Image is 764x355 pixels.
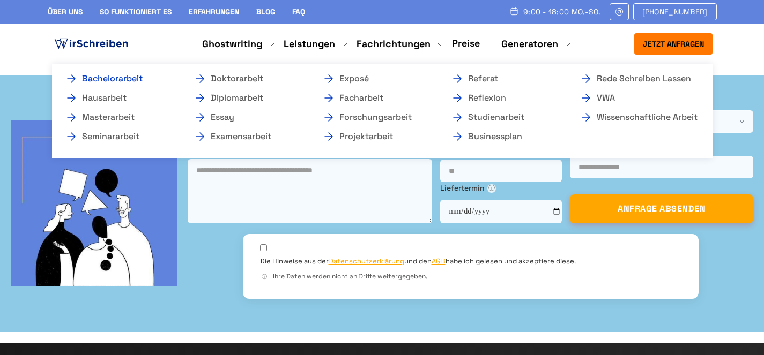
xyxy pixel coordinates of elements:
div: Ihre Daten werden nicht an Dritte weitergegeben. [260,271,681,282]
a: Exposé [322,72,429,85]
img: logo ghostwriter-österreich [52,36,130,52]
span: [PHONE_NUMBER] [642,7,708,16]
a: Blog [256,7,275,17]
a: Über uns [48,7,83,17]
a: Masterarbeit [65,111,172,124]
img: Schedule [509,7,519,16]
label: Liefertermin [440,182,562,194]
a: Datenschutzerklärung [329,256,404,266]
button: Jetzt anfragen [634,33,713,55]
a: Bachelorarbeit [65,72,172,85]
a: Preise [452,37,480,49]
a: Fachrichtungen [357,37,431,50]
a: Erfahrungen [189,7,239,17]
img: bg [11,120,177,286]
a: Reflexion [451,92,558,104]
a: Forschungsarbeit [322,111,429,124]
a: Wissenschaftliche Arbeit [580,111,687,124]
a: FAQ [292,7,305,17]
a: VWA [580,92,687,104]
a: Projektarbeit [322,130,429,143]
a: Businessplan [451,130,558,143]
a: Hausarbeit [65,92,172,104]
span: ⓘ [487,184,496,193]
a: Ghostwriting [202,37,262,50]
a: So funktioniert es [100,7,172,17]
button: ANFRAGE ABSENDEN [570,194,753,223]
a: Leistungen [284,37,335,50]
a: [PHONE_NUMBER] [633,3,717,20]
a: Studienarbeit [451,111,558,124]
a: Seminararbeit [65,130,172,143]
a: Examensarbeit [194,130,301,143]
a: Diplomarbeit [194,92,301,104]
label: Die Hinweise aus der und den habe ich gelesen und akzeptiere diese. [260,256,576,266]
span: 9:00 - 18:00 Mo.-So. [523,7,601,16]
a: Generatoren [501,37,558,50]
a: Facharbeit [322,92,429,104]
a: AGB [432,256,446,266]
img: Email [614,7,624,16]
span: ⓘ [260,273,269,281]
a: Rede schreiben lassen [580,72,687,85]
a: Doktorarbeit [194,72,301,85]
a: Referat [451,72,558,85]
a: Essay [194,111,301,124]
